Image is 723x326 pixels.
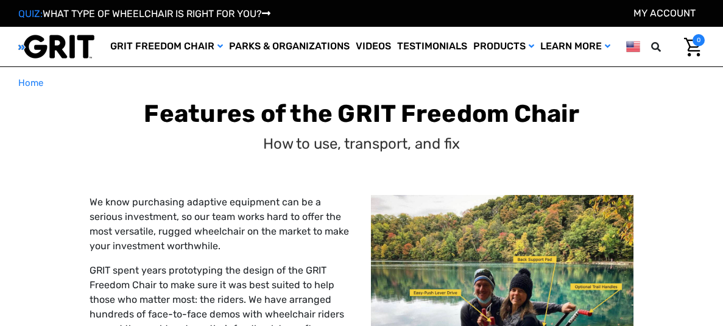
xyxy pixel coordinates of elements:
img: us.png [626,39,640,54]
p: How to use, transport, and fix [263,133,460,155]
span: 0 [693,34,705,46]
span: QUIZ: [18,8,43,19]
img: GRIT All-Terrain Wheelchair and Mobility Equipment [18,34,94,59]
a: Products [470,27,537,66]
p: We know purchasing adaptive equipment can be a serious investment, so our team works hard to offe... [90,195,353,253]
a: Videos [353,27,394,66]
span: Home [18,77,43,88]
a: Home [18,76,43,90]
nav: Breadcrumb [18,76,705,90]
a: Parks & Organizations [226,27,353,66]
a: Cart with 0 items [675,34,705,60]
a: GRIT Freedom Chair [107,27,226,66]
a: Learn More [537,27,613,66]
a: Account [633,7,696,19]
img: Cart [684,38,702,57]
a: Testimonials [394,27,470,66]
b: Features of the GRIT Freedom Chair [144,99,579,128]
a: QUIZ:WHAT TYPE OF WHEELCHAIR IS RIGHT FOR YOU? [18,8,270,19]
input: Search [669,34,675,60]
